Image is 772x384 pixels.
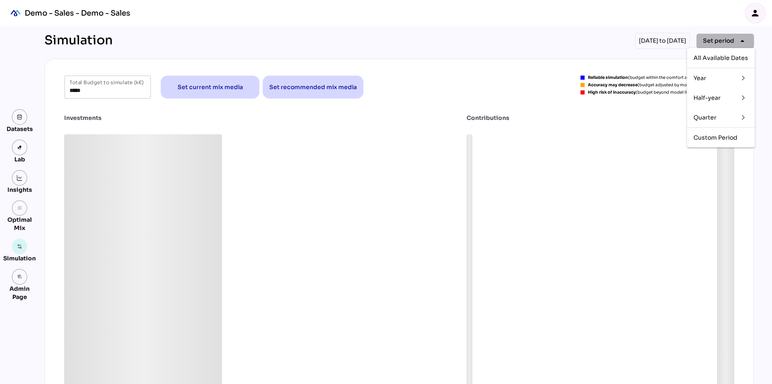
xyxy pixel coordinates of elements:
[44,33,113,49] div: Simulation
[738,113,748,122] i: keyboard_arrow_right
[7,186,32,194] div: Insights
[11,155,29,163] div: Lab
[635,33,690,49] div: [DATE] to [DATE]
[693,55,748,62] div: All Available Dates
[738,73,748,83] i: keyboard_arrow_right
[737,36,747,46] i: arrow_drop_down
[693,114,732,121] div: Quarter
[7,4,25,22] div: mediaROI
[588,82,638,87] strong: Accuracy may decrease
[588,75,628,80] strong: Reliable simulation
[178,82,243,92] span: Set current mix media
[269,82,357,92] span: Set recommended mix media
[17,274,23,280] i: admin_panel_settings
[703,36,734,46] span: Set period
[17,244,23,249] img: settings.svg
[693,75,732,82] div: Year
[263,76,363,99] button: Set recommended mix media
[69,76,146,99] input: Total Budget to simulate (k€)
[693,134,748,141] div: Custom Period
[17,114,23,120] img: data.svg
[588,83,714,87] div: (budget adjusted by more than ±25%)
[25,8,130,18] div: Demo - Sales - Demo - Sales
[588,76,696,80] div: (budget within the comfort zone)
[696,34,754,48] button: Collapse "Set period"
[693,94,732,101] div: Half-year
[738,93,748,103] i: keyboard_arrow_right
[588,90,636,95] strong: High risk of inaccuracy
[3,216,36,232] div: Optimal Mix
[17,145,23,150] img: lab.svg
[3,254,36,262] div: Simulation
[17,205,23,211] i: grain
[161,76,259,99] button: Set current mix media
[17,175,23,181] img: graph.svg
[588,90,734,94] div: (budget beyond model limits, variation > ±40%)
[750,8,760,18] i: person
[3,285,36,301] div: Admin Page
[7,125,33,133] div: Datasets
